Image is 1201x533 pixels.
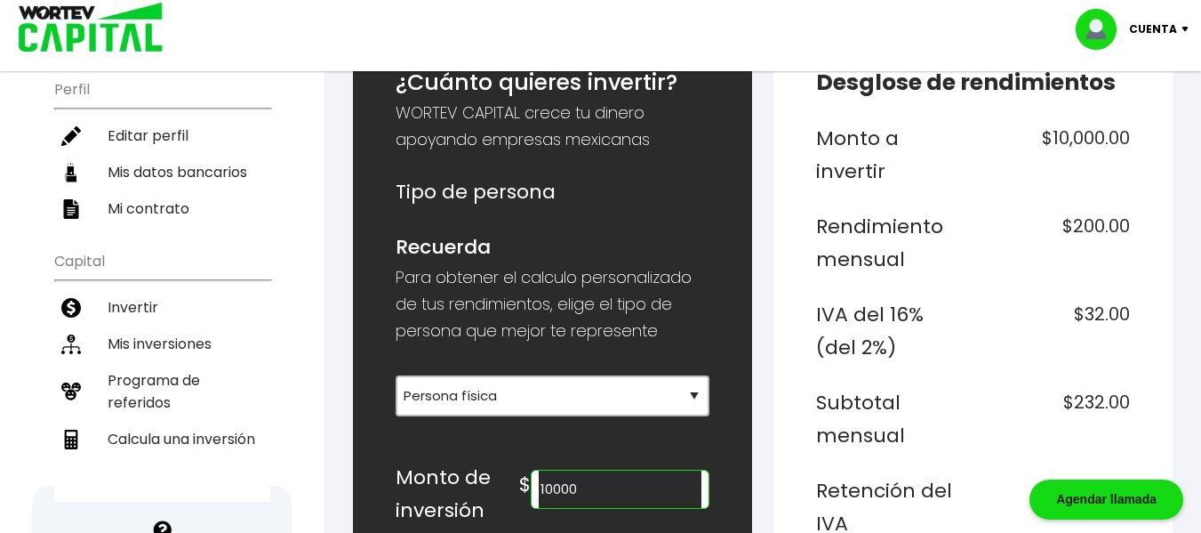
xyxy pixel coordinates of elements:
[396,264,709,344] p: Para obtener el calculo personalizado de tus rendimientos, elige el tipo de persona que mejor te ...
[1129,16,1177,43] p: Cuenta
[396,230,709,264] h6: Recuerda
[61,163,81,182] img: datos-icon.10cf9172.svg
[1029,480,1183,520] div: Agendar llamada
[61,430,81,449] img: calculadora-icon.17d418c4.svg
[1076,9,1129,50] img: profile-image
[980,386,1130,453] h6: $232.00
[54,289,270,326] a: Invertir
[980,298,1130,365] h6: $32.00
[396,461,519,528] h6: Monto de inversión
[54,362,270,421] a: Programa de referidos
[816,122,966,189] h6: Monto a invertir
[54,326,270,362] a: Mis inversiones
[61,298,81,318] img: invertir-icon.b3b967d7.svg
[816,66,1130,100] h5: Desglose de rendimientos
[816,298,966,365] h6: IVA del 16% (del 2%)
[396,175,709,209] h6: Tipo de persona
[816,386,966,453] h6: Subtotal mensual
[61,199,81,219] img: contrato-icon.f2db500c.svg
[61,126,81,146] img: editar-icon.952d3147.svg
[980,122,1130,189] h6: $10,000.00
[519,468,531,502] h6: $
[54,421,270,457] a: Calcula una inversión
[54,154,270,190] a: Mis datos bancarios
[396,66,709,100] h5: ¿Cuánto quieres invertir?
[396,100,709,153] p: WORTEV CAPITAL crece tu dinero apoyando empresas mexicanas
[980,210,1130,277] h6: $200.00
[54,69,270,227] ul: Perfil
[816,210,966,277] h6: Rendimiento mensual
[1177,27,1201,32] img: icon-down
[61,335,81,354] img: inversiones-icon.6695dc30.svg
[54,190,270,227] a: Mi contrato
[54,241,270,502] ul: Capital
[54,117,270,154] a: Editar perfil
[61,382,81,401] img: recomiendanos-icon.9b8e9327.svg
